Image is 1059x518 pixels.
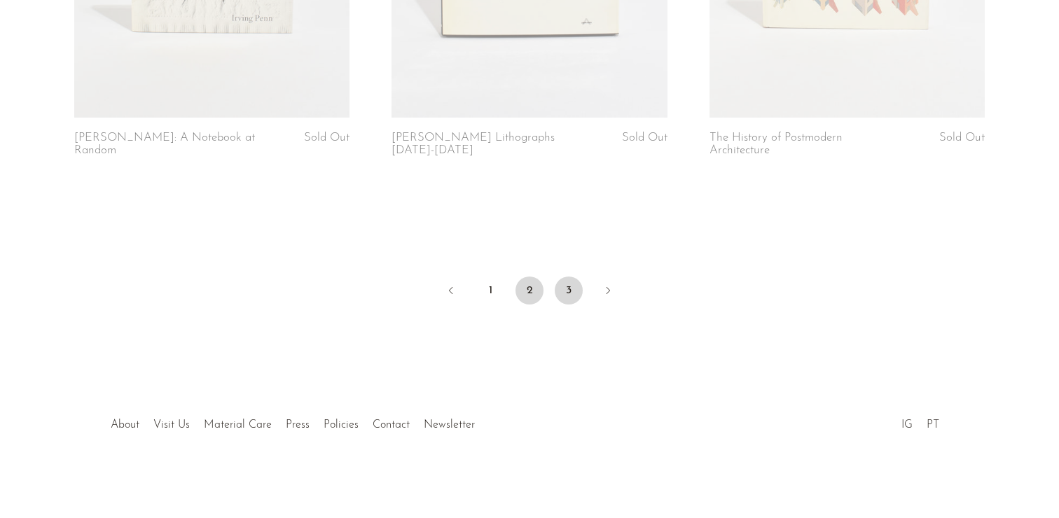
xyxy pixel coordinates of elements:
a: [PERSON_NAME]: A Notebook at Random [74,132,258,157]
a: PT [927,419,939,430]
span: Sold Out [304,132,349,143]
ul: Quick links [104,408,482,435]
a: The History of Postmodern Architecture [710,132,894,157]
a: Policies [324,419,359,430]
a: Next [594,276,622,307]
span: Sold Out [622,132,667,143]
a: Previous [437,276,465,307]
a: IG [901,419,913,430]
span: Sold Out [939,132,985,143]
a: 3 [555,276,583,304]
a: [PERSON_NAME] Lithographs [DATE]-[DATE] [392,132,576,157]
a: Material Care [204,419,272,430]
ul: Social Medias [894,408,946,435]
a: About [111,419,139,430]
a: 1 [476,276,504,304]
a: Visit Us [153,419,190,430]
span: 2 [515,276,544,304]
a: Press [286,419,310,430]
a: Contact [373,419,410,430]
